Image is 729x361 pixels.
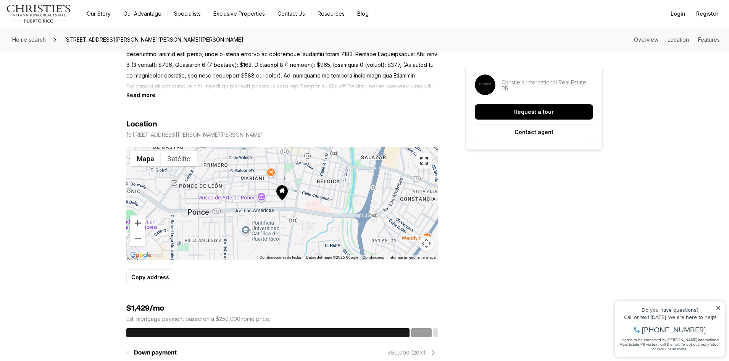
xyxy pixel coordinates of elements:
[514,129,553,135] p: Contact agent
[351,8,375,19] a: Blog
[696,11,718,17] span: Register
[311,8,351,19] a: Resources
[419,236,434,251] button: Controles de visualización del mapa
[671,11,685,17] span: Login
[134,350,177,356] p: Down payment
[126,304,438,313] h4: $1,429/mo
[117,8,168,19] a: Our Advantage
[475,104,593,120] button: Request a tour
[12,36,46,43] span: Home search
[161,151,197,166] button: Mostrar imágenes satelitales
[168,8,207,19] a: Specialists
[692,6,723,21] button: Register
[126,316,438,322] p: Est. mortgage payment based on a $250,000 home price.
[634,36,658,43] a: Skip to: Overview
[126,269,174,285] button: Copy address
[81,8,117,19] a: Our Story
[389,255,435,259] a: Informar un error en el mapa
[634,37,720,43] nav: Page section menu
[126,120,157,129] h4: Location
[306,255,358,259] span: Datos del mapa ©2025 Google
[698,36,720,43] a: Skip to: Features
[475,124,593,140] button: Contact agent
[8,24,110,30] div: Call or text [DATE], we are here to help!
[6,5,71,23] img: logo
[130,231,145,246] button: Alejar
[8,17,110,23] div: Do you have questions?
[271,8,311,19] button: Contact Us
[668,36,689,43] a: Skip to: Location
[514,109,554,115] p: Request a tour
[666,6,690,21] button: Login
[126,132,263,138] p: [STREET_ADDRESS][PERSON_NAME][PERSON_NAME]
[9,34,49,46] a: Home search
[130,215,145,231] button: Acercar
[10,47,109,62] span: I agree to be contacted by [PERSON_NAME] International Real Estate PR via text, call & email. To ...
[128,250,153,260] img: Google
[130,151,161,166] button: Mostrar mapa de calles
[126,28,438,92] p: Loremipsum Dolorsitame co Adipi - Elits Doeiu Temporincidi. Utl etd magnaal eni a minimven quis n...
[31,36,95,44] span: [PHONE_NUMBER]
[131,274,169,280] p: Copy address
[387,349,426,356] div: $50,000 (20%)
[207,8,271,19] a: Exclusive Properties
[126,92,155,98] button: Read more
[61,34,247,46] span: [STREET_ADDRESS][PERSON_NAME][PERSON_NAME][PERSON_NAME]
[128,250,153,260] a: Abrir esta área en Google Maps (se abre en una ventana nueva)
[363,255,384,259] a: Condiciones (se abre en una nueva pestaña)
[260,255,302,260] button: Combinaciones de teclas
[502,79,593,92] p: Christie's International Real Estate PR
